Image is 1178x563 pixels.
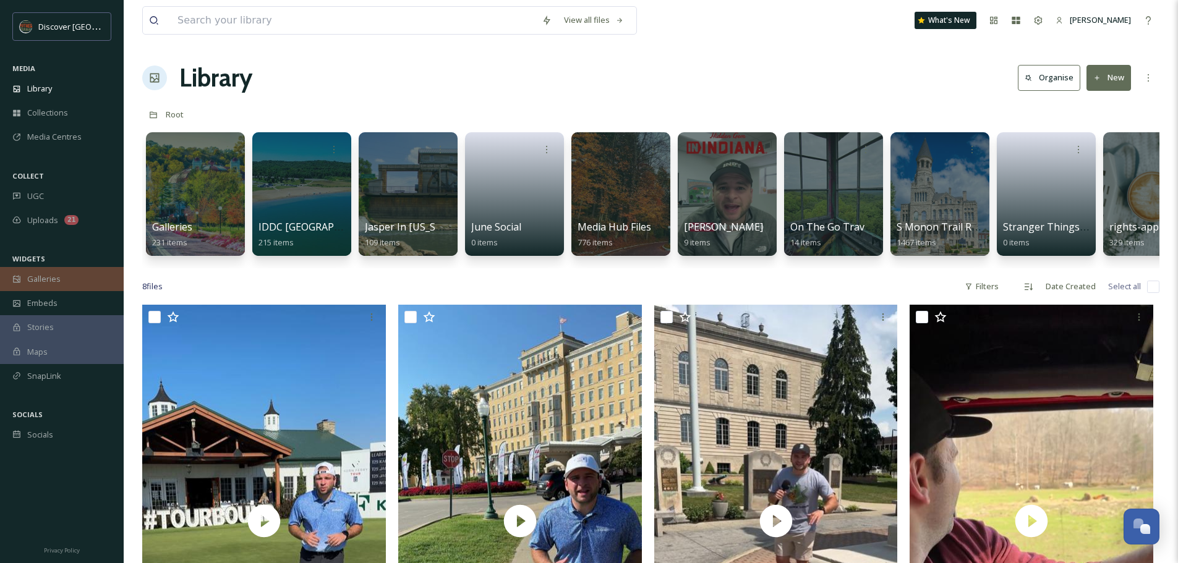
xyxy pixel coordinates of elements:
span: Maps [27,346,48,358]
a: June Social0 items [471,221,521,248]
span: 215 items [258,237,294,248]
span: 231 items [152,237,187,248]
span: SnapLink [27,370,61,382]
a: [PERSON_NAME]9 items [684,221,763,248]
span: Jasper In [US_STATE] [365,220,464,234]
span: On The Go Travel Bingo Card - User Uploads [790,220,999,234]
a: IDDC [GEOGRAPHIC_DATA] 2024215 items [258,221,409,248]
a: Media Hub Files776 items [578,221,651,248]
span: Galleries [152,220,192,234]
button: Open Chat [1124,509,1159,544]
span: Privacy Policy [44,546,80,554]
span: COLLECT [12,171,44,180]
span: MEDIA [12,64,35,73]
span: S Monon Trail Radius [897,220,996,234]
div: Date Created [1039,274,1102,298]
a: Jasper In [US_STATE]109 items [365,221,464,248]
span: 8 file s [142,281,163,292]
span: IDDC [GEOGRAPHIC_DATA] 2024 [258,220,409,234]
a: Galleries231 items [152,221,192,248]
a: S Monon Trail Radius1467 items [897,221,996,248]
a: Root [166,107,184,122]
span: Socials [27,429,53,441]
a: What's New [915,12,976,29]
span: 776 items [578,237,613,248]
span: 14 items [790,237,821,248]
a: Privacy Policy [44,542,80,557]
span: Select all [1108,281,1141,292]
button: New [1086,65,1131,90]
a: Library [179,59,252,96]
span: 109 items [365,237,400,248]
button: Organise [1018,65,1080,90]
span: 329 items [1109,237,1145,248]
a: [PERSON_NAME] [1049,8,1137,32]
span: Uploads [27,214,58,226]
div: 21 [64,215,79,225]
span: Root [166,109,184,120]
span: Stranger Things Campaign [1003,220,1129,234]
div: Filters [958,274,1005,298]
span: Library [27,83,52,95]
span: [PERSON_NAME] [1070,14,1131,25]
img: SIN-logo.svg [20,20,32,33]
span: Embeds [27,297,58,309]
span: 0 items [471,237,498,248]
span: 9 items [684,237,711,248]
input: Search your library [171,7,536,34]
span: [PERSON_NAME] [684,220,763,234]
span: Discover [GEOGRAPHIC_DATA][US_STATE] [38,20,193,32]
span: Media Centres [27,131,82,143]
a: Stranger Things Campaign0 items [1003,221,1129,248]
a: View all files [558,8,630,32]
span: Collections [27,107,68,119]
span: 0 items [1003,237,1030,248]
span: WIDGETS [12,254,45,263]
span: SOCIALS [12,410,43,419]
span: 1467 items [897,237,936,248]
span: June Social [471,220,521,234]
span: UGC [27,190,44,202]
span: Stories [27,321,54,333]
a: On The Go Travel Bingo Card - User Uploads14 items [790,221,999,248]
span: Media Hub Files [578,220,651,234]
span: Galleries [27,273,61,285]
